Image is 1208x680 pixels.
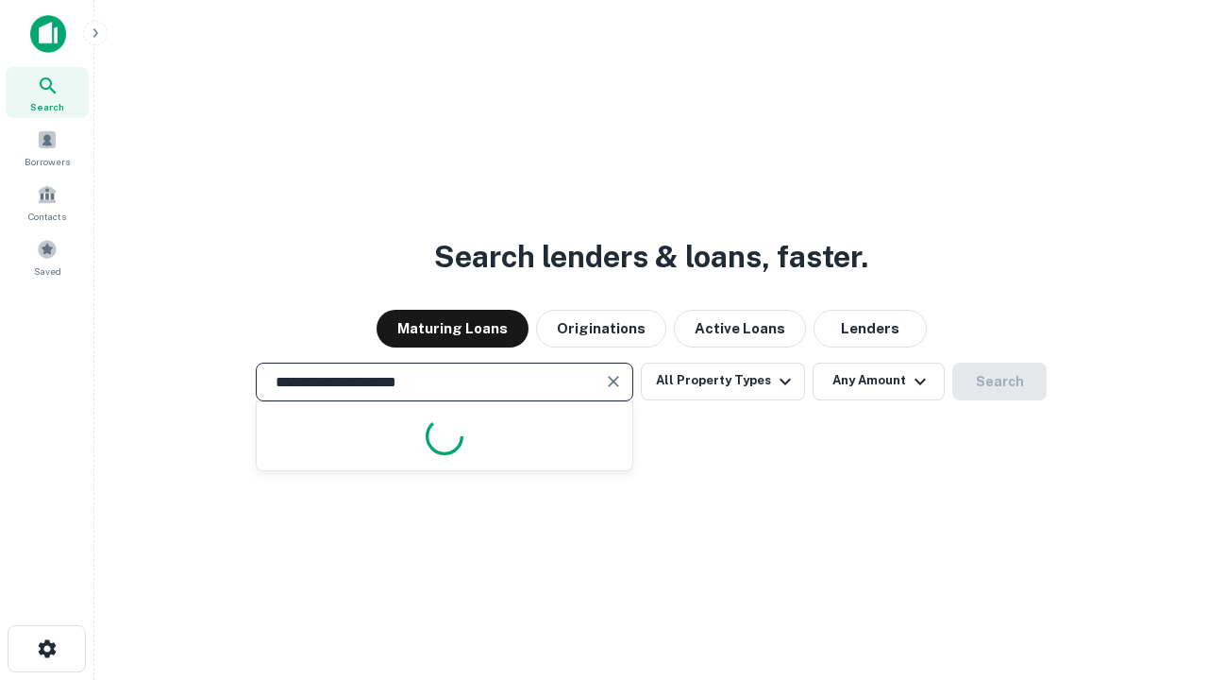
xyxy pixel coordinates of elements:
[6,122,89,173] a: Borrowers
[536,310,666,348] button: Originations
[6,67,89,118] a: Search
[6,177,89,228] a: Contacts
[813,363,945,400] button: Any Amount
[434,234,868,280] h3: Search lenders & loans, faster.
[377,310,528,348] button: Maturing Loans
[34,263,61,279] span: Saved
[641,363,805,400] button: All Property Types
[600,368,627,395] button: Clear
[25,154,70,169] span: Borrowers
[30,99,64,114] span: Search
[30,15,66,53] img: capitalize-icon.png
[674,310,806,348] button: Active Loans
[28,209,66,224] span: Contacts
[1114,529,1208,620] iframe: Chat Widget
[814,310,927,348] button: Lenders
[6,231,89,282] a: Saved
